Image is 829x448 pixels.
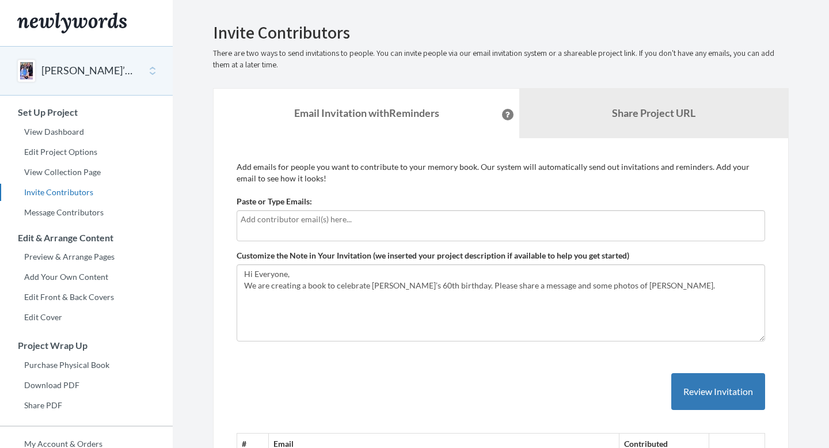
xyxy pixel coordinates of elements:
b: Share Project URL [612,107,695,119]
input: Add contributor email(s) here... [241,213,761,226]
p: Add emails for people you want to contribute to your memory book. Our system will automatically s... [237,161,765,184]
label: Paste or Type Emails: [237,196,312,207]
h3: Set Up Project [1,107,173,117]
button: [PERSON_NAME]’s 60th Birthday [41,63,135,78]
strong: Email Invitation with Reminders [294,107,439,119]
button: Review Invitation [671,373,765,411]
h2: Invite Contributors [213,23,789,42]
h3: Project Wrap Up [1,340,173,351]
p: There are two ways to send invitations to people. You can invite people via our email invitation ... [213,48,789,71]
img: Newlywords logo [17,13,127,33]
h3: Edit & Arrange Content [1,233,173,243]
label: Customize the Note in Your Invitation (we inserted your project description if available to help ... [237,250,629,261]
textarea: Hi Everyone, We are creating a book to celebrate [PERSON_NAME]’s 60th birthday. Please share a me... [237,264,765,341]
